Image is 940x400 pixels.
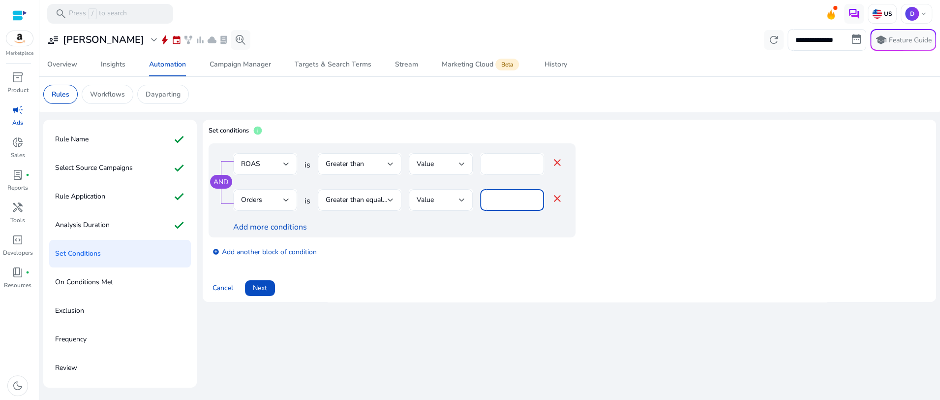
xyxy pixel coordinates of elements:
[172,35,182,45] span: event
[12,234,24,246] span: code_blocks
[495,59,519,70] span: Beta
[12,71,24,83] span: inventory_2
[26,270,30,274] span: fiber_manual_record
[69,8,127,19] p: Press to search
[7,183,28,192] p: Reports
[12,380,24,392] span: dark_mode
[219,35,229,45] span: lab_profile
[295,61,371,68] div: Targets & Search Terms
[235,34,246,46] span: search_insights
[160,35,170,45] span: bolt
[4,281,31,290] p: Resources
[920,10,928,18] span: keyboard_arrow_down
[7,86,29,95] p: Product
[55,8,67,20] span: search
[870,29,936,51] button: schoolFeature Guide
[209,126,249,143] h4: Set conditions
[63,34,144,46] h3: [PERSON_NAME]
[6,50,33,57] p: Marketplace
[253,283,267,293] span: Next
[209,280,237,296] button: Cancel
[101,61,125,68] div: Insights
[304,159,310,171] span: is
[26,173,30,177] span: fiber_manual_record
[55,189,105,204] p: Rule Application
[889,35,932,45] p: Feature Guide
[241,195,262,204] span: Orders
[55,274,113,290] p: On Conditions Met
[326,195,391,204] span: Greater than equal to
[875,34,887,46] span: school
[395,61,418,68] div: Stream
[88,8,97,19] span: /
[12,136,24,148] span: donut_small
[55,132,89,147] p: Rule Name
[55,160,133,176] p: Select Source Campaigns
[545,61,567,68] div: History
[6,31,33,46] img: amazon.svg
[47,61,77,68] div: Overview
[148,34,160,46] span: expand_more
[173,160,185,176] mat-icon: check
[551,193,563,204] mat-icon: close
[764,30,784,50] button: refresh
[55,303,84,319] p: Exclusion
[55,360,77,376] p: Review
[882,10,892,18] p: US
[417,159,434,168] span: Value
[3,248,33,257] p: Developers
[12,169,24,181] span: lab_profile
[55,217,110,233] p: Analysis Duration
[241,159,260,168] span: ROAS
[55,332,87,347] p: Frequency
[10,216,25,225] p: Tools
[183,35,193,45] span: family_history
[253,126,263,135] span: info
[207,35,217,45] span: cloud
[233,222,307,233] a: Add more conditions
[551,157,563,168] mat-icon: close
[442,61,521,68] div: Marketing Cloud
[245,280,275,296] button: Next
[149,61,186,68] div: Automation
[195,35,205,45] span: bar_chart
[231,30,250,50] button: search_insights
[12,201,24,213] span: handyman
[11,151,25,160] p: Sales
[304,195,310,207] span: is
[12,267,24,278] span: book_4
[173,217,185,233] mat-icon: check
[212,247,219,257] mat-icon: add_circle
[326,159,364,168] span: Greater than
[905,7,919,21] p: D
[872,9,882,19] img: us.svg
[212,246,317,257] a: Add another block of condition
[12,104,24,116] span: campaign
[417,195,434,204] span: Value
[55,246,101,262] p: Set Conditions
[90,89,125,100] p: Workflows
[213,177,228,187] a: AND
[47,34,59,46] span: user_attributes
[52,89,69,100] p: Rules
[173,132,185,147] mat-icon: check
[173,189,185,204] mat-icon: check
[210,61,271,68] div: Campaign Manager
[12,118,23,127] p: Ads
[768,34,780,46] span: refresh
[146,89,181,100] p: Dayparting
[212,283,233,293] span: Cancel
